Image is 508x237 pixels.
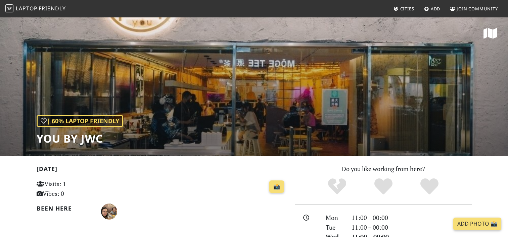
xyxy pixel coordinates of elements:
h2: Been here [37,205,93,212]
div: | 60% Laptop Friendly [37,115,123,127]
a: Cities [391,3,417,15]
div: Mon [322,213,347,223]
span: Add [431,6,441,12]
div: 11:00 – 00:00 [348,223,476,232]
a: Join Community [447,3,501,15]
h1: YOU BY JWC [37,132,123,145]
a: Add [421,3,443,15]
a: Add Photo 📸 [453,218,501,230]
div: Tue [322,223,347,232]
p: Do you like working from here? [295,164,472,174]
h2: [DATE] [37,165,287,175]
span: Laptop [16,5,38,12]
span: Wei Keat Teo [101,207,117,215]
div: Yes [360,177,407,196]
div: No [314,177,360,196]
a: 📸 [269,180,284,193]
div: 11:00 – 00:00 [348,213,476,223]
img: 4845-wei-keat.jpg [101,204,117,220]
span: Friendly [39,5,65,12]
img: LaptopFriendly [5,4,13,12]
p: Visits: 1 Vibes: 0 [37,179,115,199]
span: Join Community [457,6,498,12]
a: LaptopFriendly LaptopFriendly [5,3,66,15]
div: Definitely! [406,177,453,196]
span: Cities [400,6,414,12]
